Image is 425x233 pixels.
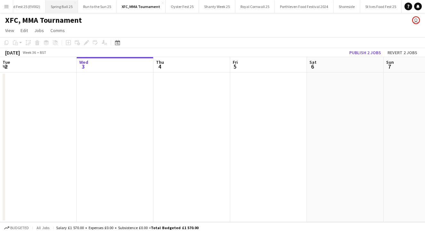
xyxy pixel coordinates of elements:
[308,63,317,70] span: 6
[21,28,28,33] span: Edit
[48,26,67,35] a: Comms
[360,0,402,13] button: St Ives Food Fest 25
[233,59,238,65] span: Fri
[156,59,164,65] span: Thu
[2,63,10,70] span: 2
[3,59,10,65] span: Tue
[151,225,198,230] span: Total Budgeted £1 570.00
[5,49,20,56] div: [DATE]
[10,226,29,230] span: Budgeted
[78,0,117,13] button: Run to the Sun 25
[34,28,44,33] span: Jobs
[79,59,88,65] span: Wed
[46,0,78,13] button: Spring Ball 25
[347,48,384,57] button: Publish 2 jobs
[166,0,199,13] button: Oyster Fest 25
[235,0,275,13] button: Royal Cornwall 25
[40,50,46,55] div: BST
[334,0,360,13] button: Shoreside
[5,15,82,25] h1: XFC, MMA Tournament
[275,0,334,13] button: Porthleven Food Festival 2024
[199,0,235,13] button: Shanty Week 25
[3,224,30,231] button: Budgeted
[309,59,317,65] span: Sat
[56,225,198,230] div: Salary £1 570.00 + Expenses £0.00 + Subsistence £0.00 =
[155,63,164,70] span: 4
[5,28,14,33] span: View
[50,28,65,33] span: Comms
[385,48,420,57] button: Revert 2 jobs
[78,63,88,70] span: 3
[232,63,238,70] span: 5
[385,63,394,70] span: 7
[32,26,47,35] a: Jobs
[35,225,51,230] span: All jobs
[412,16,420,24] app-user-avatar: Gary James
[3,26,17,35] a: View
[117,0,166,13] button: XFC, MMA Tournament
[21,50,37,55] span: Week 36
[386,59,394,65] span: Sun
[18,26,30,35] a: Edit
